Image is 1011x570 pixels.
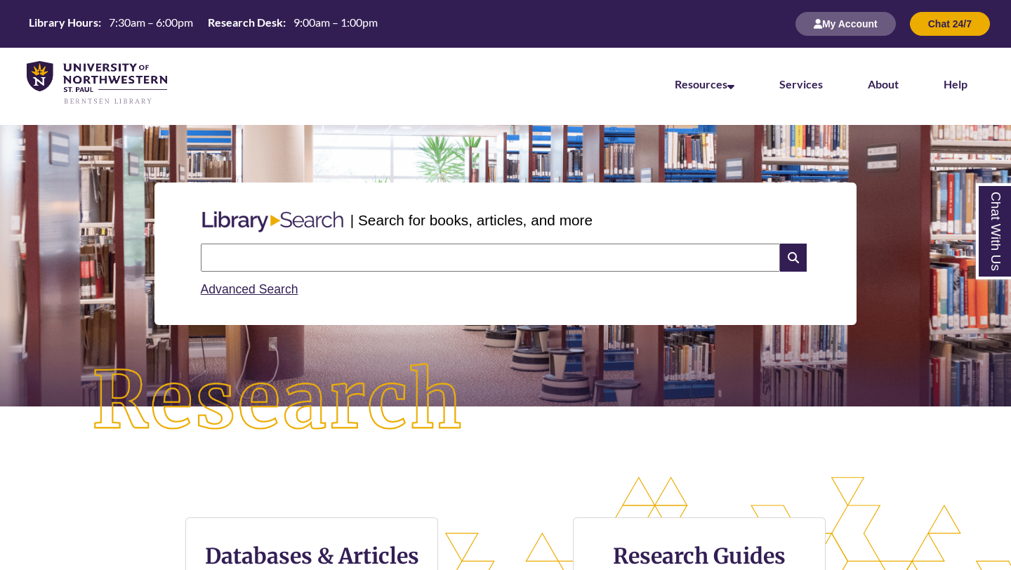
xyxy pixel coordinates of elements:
a: About [868,77,899,91]
button: Chat 24/7 [910,12,990,36]
a: My Account [795,18,896,29]
button: My Account [795,12,896,36]
th: Research Desk: [202,15,288,30]
img: Libary Search [195,206,350,238]
span: 7:30am – 6:00pm [109,15,193,29]
a: Services [779,77,823,91]
h3: Research Guides [585,543,814,569]
a: Chat 24/7 [910,18,990,29]
img: Research [51,322,505,480]
p: | Search for books, articles, and more [350,209,593,231]
img: UNWSP Library Logo [27,61,167,105]
a: Help [944,77,967,91]
a: Advanced Search [201,282,298,296]
span: 9:00am – 1:00pm [293,15,378,29]
a: Resources [675,77,734,91]
th: Library Hours: [23,15,103,30]
h3: Databases & Articles [197,543,426,569]
table: Hours Today [23,15,383,32]
a: Hours Today [23,15,383,34]
i: Search [780,244,807,272]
